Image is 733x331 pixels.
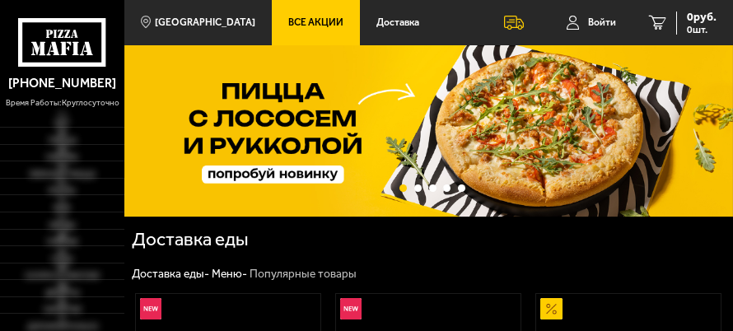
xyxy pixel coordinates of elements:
img: Новинка [140,298,161,319]
a: Меню- [212,267,247,281]
span: Все Акции [288,17,343,27]
img: Новинка [340,298,362,319]
button: точки переключения [414,184,422,192]
a: Доставка еды- [132,267,209,281]
div: Популярные товары [250,267,357,282]
span: Доставка [376,17,419,27]
span: 0 руб. [687,12,717,23]
img: Акционный [540,298,562,319]
span: 0 шт. [687,25,717,35]
button: точки переключения [399,184,407,192]
button: точки переключения [429,184,437,192]
span: Войти [588,17,616,27]
h1: Доставка еды [132,231,370,249]
button: точки переключения [458,184,465,192]
span: [GEOGRAPHIC_DATA] [155,17,255,27]
button: точки переключения [443,184,451,192]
